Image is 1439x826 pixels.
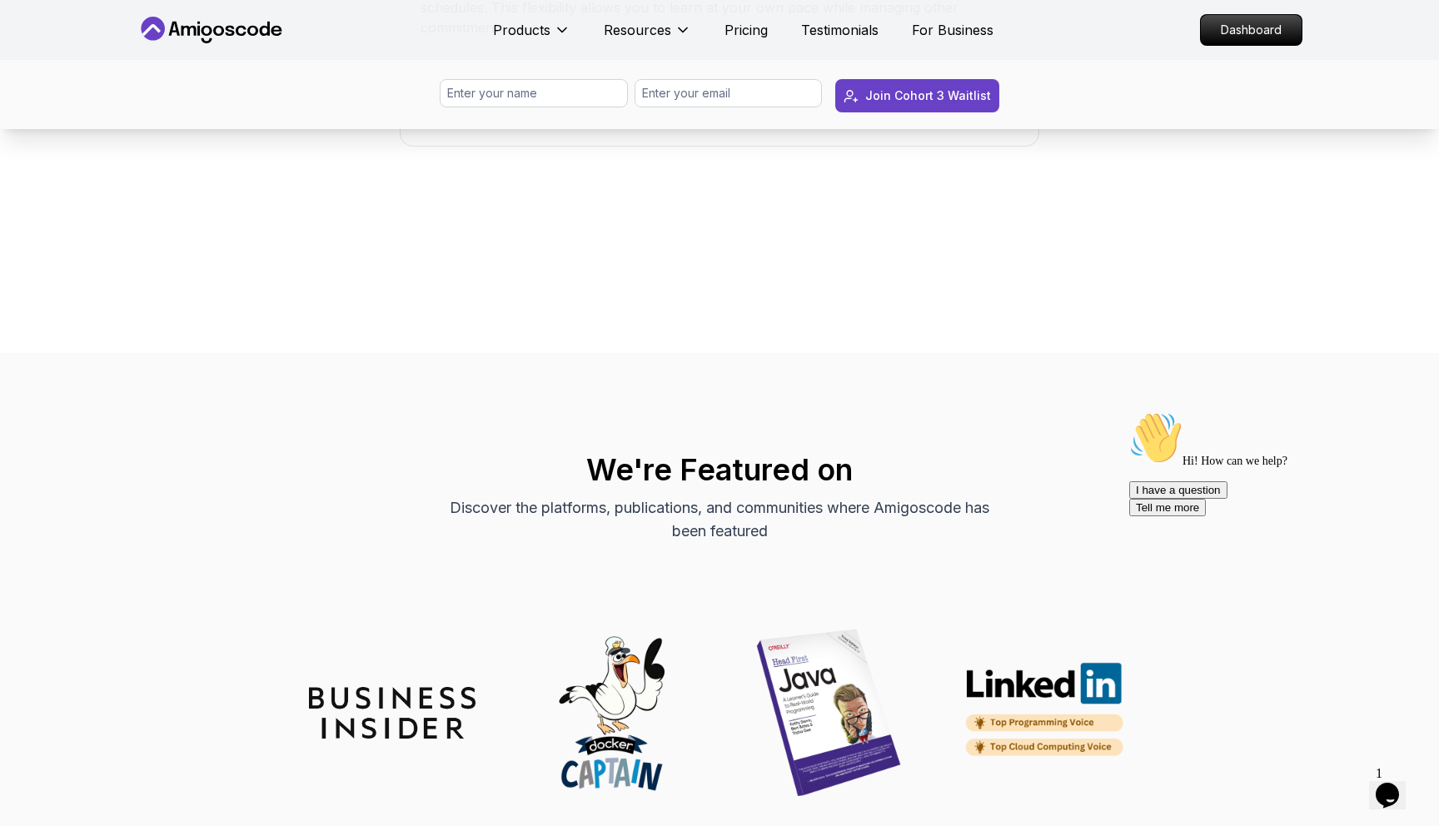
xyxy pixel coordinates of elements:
[865,87,991,104] div: Join Cohort 3 Waitlist
[963,662,1130,764] img: partner_linkedin
[604,20,671,40] p: Resources
[1201,15,1302,45] p: Dashboard
[440,496,999,543] p: Discover the platforms, publications, and communities where Amigoscode has been featured
[137,453,1302,486] h2: We're Featured on
[635,79,823,107] input: Enter your email
[7,77,105,94] button: I have a question
[1123,405,1422,751] iframe: chat widget
[912,20,993,40] a: For Business
[7,50,165,62] span: Hi! How can we help?
[7,94,83,112] button: Tell me more
[493,20,550,40] p: Products
[604,20,691,53] button: Resources
[724,20,768,40] a: Pricing
[1200,14,1302,46] a: Dashboard
[745,629,912,796] img: partner_java
[801,20,879,40] a: Testimonials
[7,7,306,112] div: 👋Hi! How can we help?I have a questionTell me more
[309,687,476,739] img: partner_insider
[7,7,60,60] img: :wave:
[527,629,694,796] img: partner_docker
[440,79,628,107] input: Enter your name
[1369,759,1422,809] iframe: To enrich screen reader interactions, please activate Accessibility in Grammarly extension settings
[835,79,999,112] button: Join Cohort 3 Waitlist
[493,20,570,53] button: Products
